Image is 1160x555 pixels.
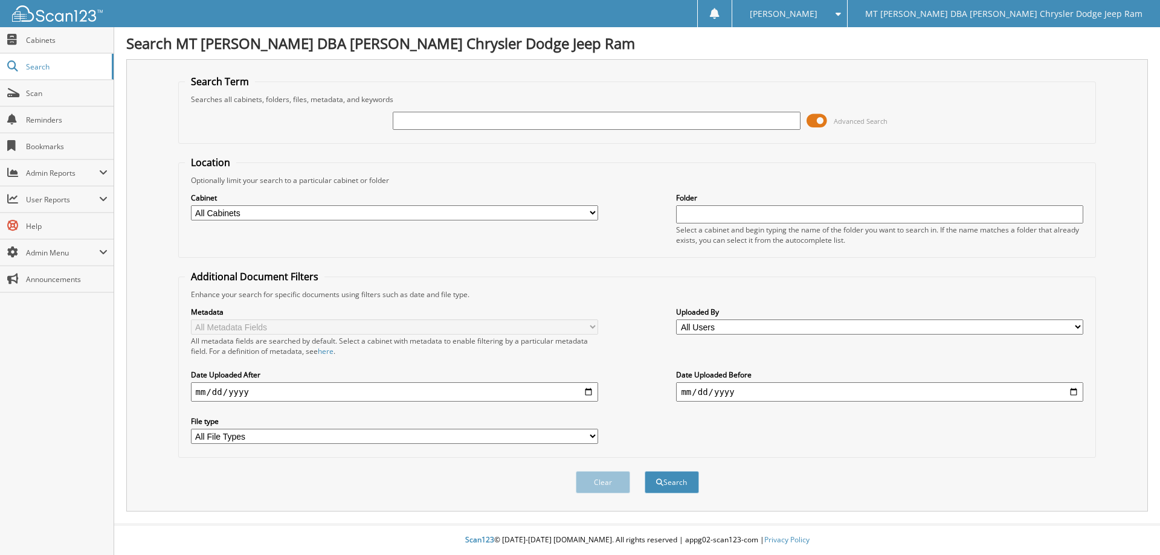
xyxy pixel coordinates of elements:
[126,33,1148,53] h1: Search MT [PERSON_NAME] DBA [PERSON_NAME] Chrysler Dodge Jeep Ram
[185,75,255,88] legend: Search Term
[465,534,494,545] span: Scan123
[26,62,106,72] span: Search
[191,193,598,203] label: Cabinet
[26,88,108,98] span: Scan
[318,346,333,356] a: here
[676,370,1083,380] label: Date Uploaded Before
[764,534,810,545] a: Privacy Policy
[26,35,108,45] span: Cabinets
[26,274,108,284] span: Announcements
[676,382,1083,402] input: end
[645,471,699,493] button: Search
[26,141,108,152] span: Bookmarks
[185,175,1090,185] div: Optionally limit your search to a particular cabinet or folder
[191,336,598,356] div: All metadata fields are searched by default. Select a cabinet with metadata to enable filtering b...
[26,168,99,178] span: Admin Reports
[834,117,888,126] span: Advanced Search
[865,10,1142,18] span: MT [PERSON_NAME] DBA [PERSON_NAME] Chrysler Dodge Jeep Ram
[185,270,324,283] legend: Additional Document Filters
[26,115,108,125] span: Reminders
[191,307,598,317] label: Metadata
[26,221,108,231] span: Help
[26,248,99,258] span: Admin Menu
[750,10,817,18] span: [PERSON_NAME]
[185,94,1090,104] div: Searches all cabinets, folders, files, metadata, and keywords
[576,471,630,493] button: Clear
[185,156,236,169] legend: Location
[114,525,1160,555] div: © [DATE]-[DATE] [DOMAIN_NAME]. All rights reserved | appg02-scan123-com |
[676,225,1083,245] div: Select a cabinet and begin typing the name of the folder you want to search in. If the name match...
[191,382,598,402] input: start
[12,5,103,22] img: scan123-logo-white.svg
[185,289,1090,300] div: Enhance your search for specific documents using filters such as date and file type.
[191,370,598,380] label: Date Uploaded After
[676,193,1083,203] label: Folder
[26,194,99,205] span: User Reports
[191,416,598,426] label: File type
[676,307,1083,317] label: Uploaded By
